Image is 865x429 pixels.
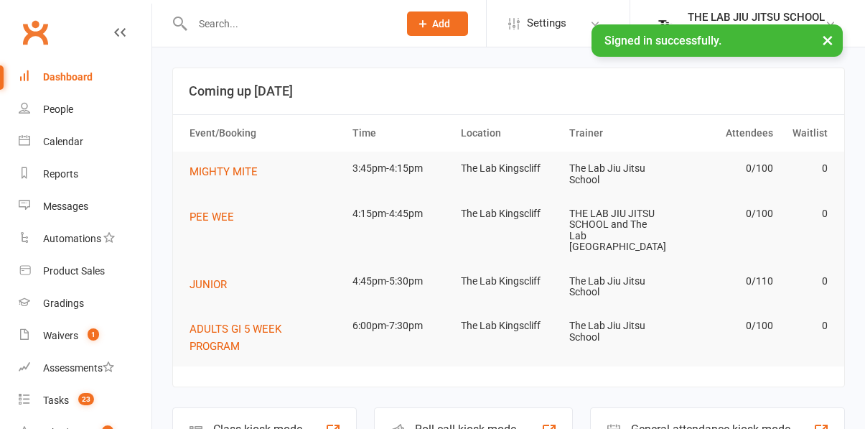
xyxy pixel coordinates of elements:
a: Assessments [19,352,151,384]
td: 3:45pm-4:15pm [346,152,454,185]
span: Add [432,18,450,29]
td: 4:45pm-5:30pm [346,264,454,298]
th: Event/Booking [183,115,346,152]
div: THE LAB JIU JITSU SCHOOL [688,24,825,37]
button: ADULTS GI 5 WEEK PROGRAM [190,320,340,355]
td: The Lab Kingscliff [454,152,563,185]
span: JUNIOR [190,278,227,291]
td: 0 [780,152,834,185]
div: Assessments [43,362,114,374]
a: Clubworx [17,14,53,50]
td: 0/100 [671,309,780,343]
a: Tasks 23 [19,384,151,417]
th: Trainer [563,115,671,152]
td: 0/100 [671,197,780,231]
div: Waivers [43,330,78,341]
td: The Lab Kingscliff [454,309,563,343]
td: The Lab Jiu Jitsu School [563,264,671,310]
a: Waivers 1 [19,320,151,352]
a: Gradings [19,287,151,320]
td: The Lab Jiu Jitsu School [563,152,671,197]
div: Reports [43,168,78,180]
button: JUNIOR [190,276,237,293]
th: Waitlist [780,115,834,152]
div: Product Sales [43,265,105,277]
a: Reports [19,158,151,190]
a: Dashboard [19,61,151,93]
th: Attendees [671,115,780,152]
span: 23 [78,393,94,405]
td: 0/110 [671,264,780,298]
th: Time [346,115,454,152]
div: Calendar [43,136,83,147]
td: The Lab Kingscliff [454,264,563,298]
div: Automations [43,233,101,244]
img: thumb_image1739768562.png [652,9,681,38]
a: Automations [19,223,151,255]
button: PEE WEE [190,208,244,226]
span: MIGHTY MITE [190,165,258,178]
td: 6:00pm-7:30pm [346,309,454,343]
a: Calendar [19,126,151,158]
td: THE LAB JIU JITSU SCHOOL and The Lab [GEOGRAPHIC_DATA] [563,197,671,264]
a: Messages [19,190,151,223]
td: The Lab Kingscliff [454,197,563,231]
h3: Coming up [DATE] [189,84,828,98]
td: 0 [780,309,834,343]
td: 0 [780,264,834,298]
span: Settings [527,7,566,40]
div: People [43,103,73,115]
span: Signed in successfully. [604,34,721,47]
div: THE LAB JIU JITSU SCHOOL [688,11,825,24]
span: ADULTS GI 5 WEEK PROGRAM [190,323,281,353]
td: The Lab Jiu Jitsu School [563,309,671,354]
button: × [815,24,841,55]
div: Dashboard [43,71,93,83]
td: 0/100 [671,152,780,185]
a: Product Sales [19,255,151,287]
span: PEE WEE [190,211,234,223]
div: Messages [43,200,88,212]
div: Tasks [43,395,69,406]
td: 0 [780,197,834,231]
input: Search... [188,14,388,34]
a: People [19,93,151,126]
td: 4:15pm-4:45pm [346,197,454,231]
th: Location [454,115,563,152]
button: MIGHTY MITE [190,163,268,180]
span: 1 [88,328,99,341]
button: Add [407,11,468,36]
div: Gradings [43,297,84,309]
